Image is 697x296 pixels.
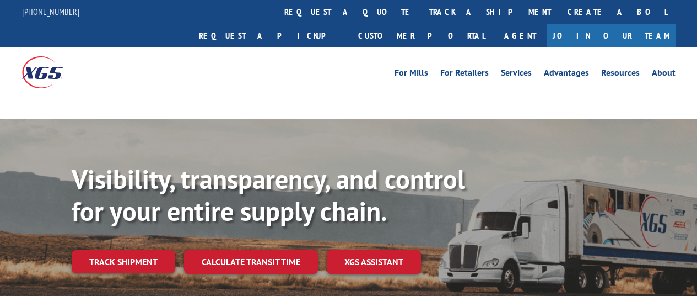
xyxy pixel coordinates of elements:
a: Join Our Team [547,24,676,47]
a: Track shipment [72,250,175,273]
a: [PHONE_NUMBER] [22,6,79,17]
a: XGS ASSISTANT [327,250,421,274]
a: Advantages [544,68,589,81]
a: Services [501,68,532,81]
a: About [652,68,676,81]
a: Resources [601,68,640,81]
a: Calculate transit time [184,250,318,274]
a: Customer Portal [350,24,493,47]
a: For Mills [395,68,428,81]
a: Agent [493,24,547,47]
b: Visibility, transparency, and control for your entire supply chain. [72,162,465,228]
a: For Retailers [440,68,489,81]
a: Request a pickup [191,24,350,47]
